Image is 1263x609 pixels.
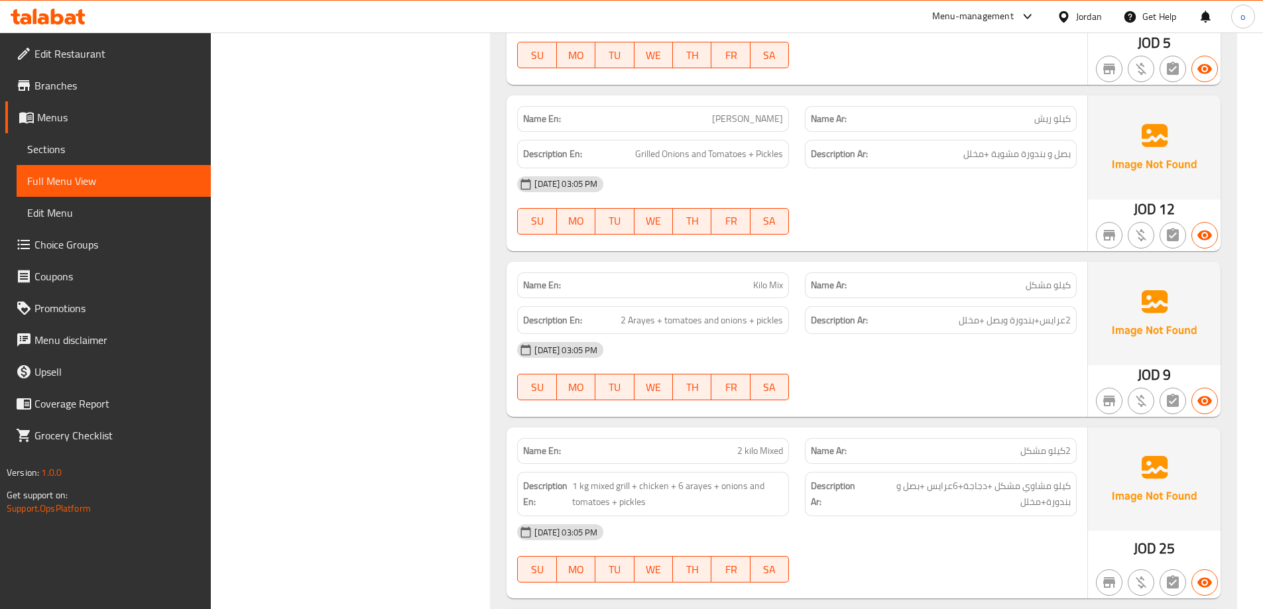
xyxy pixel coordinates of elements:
[1240,9,1245,24] span: o
[635,146,783,162] span: Grilled Onions and Tomatoes + Pickles
[41,464,62,481] span: 1.0.0
[523,146,582,162] strong: Description En:
[517,556,556,582] button: SU
[34,332,200,348] span: Menu disclaimer
[811,444,847,458] strong: Name Ar:
[17,165,211,197] a: Full Menu View
[1134,196,1156,222] span: JOD
[557,42,595,68] button: MO
[1034,112,1071,126] span: كيلو ريش
[5,260,211,292] a: Coupons
[673,374,711,400] button: TH
[5,101,211,133] a: Menus
[529,526,603,539] span: [DATE] 03:05 PM
[1096,388,1122,414] button: Not branch specific item
[1134,535,1156,561] span: JOD
[640,211,668,231] span: WE
[5,292,211,324] a: Promotions
[811,312,868,329] strong: Description Ar:
[811,112,847,126] strong: Name Ar:
[529,178,603,190] span: [DATE] 03:05 PM
[523,444,561,458] strong: Name En:
[601,378,629,397] span: TU
[678,378,706,397] span: TH
[932,9,1014,25] div: Menu-management
[1128,56,1154,82] button: Purchased item
[717,378,745,397] span: FR
[751,556,789,582] button: SA
[711,374,750,400] button: FR
[17,133,211,165] a: Sections
[711,42,750,68] button: FR
[5,229,211,260] a: Choice Groups
[5,324,211,356] a: Menu disclaimer
[1159,535,1175,561] span: 25
[756,378,784,397] span: SA
[1076,9,1102,24] div: Jordan
[34,78,200,93] span: Branches
[557,208,595,235] button: MO
[34,237,200,252] span: Choice Groups
[1088,95,1221,199] img: Ae5nvW7+0k+MAAAAAElFTkSuQmCC
[595,556,634,582] button: TU
[601,46,629,65] span: TU
[34,396,200,412] span: Coverage Report
[523,112,561,126] strong: Name En:
[634,42,673,68] button: WE
[562,560,590,579] span: MO
[34,268,200,284] span: Coupons
[1159,196,1175,222] span: 12
[1160,222,1186,249] button: Not has choices
[34,364,200,380] span: Upsell
[634,556,673,582] button: WE
[529,344,603,357] span: [DATE] 03:05 PM
[572,478,783,510] span: 1 kg mixed grill + chicken + 6 arayes + onions and tomatoes + pickles
[1191,388,1218,414] button: Available
[1163,30,1171,56] span: 5
[1096,222,1122,249] button: Not branch specific item
[1128,222,1154,249] button: Purchased item
[811,478,863,510] strong: Description Ar:
[753,278,783,292] span: Kilo Mix
[712,112,783,126] span: [PERSON_NAME]
[7,500,91,517] a: Support.OpsPlatform
[717,46,745,65] span: FR
[1088,427,1221,531] img: Ae5nvW7+0k+MAAAAAElFTkSuQmCC
[34,300,200,316] span: Promotions
[5,356,211,388] a: Upsell
[673,42,711,68] button: TH
[1163,362,1171,388] span: 9
[811,146,868,162] strong: Description Ar:
[27,141,200,157] span: Sections
[634,208,673,235] button: WE
[751,374,789,400] button: SA
[523,560,551,579] span: SU
[756,211,784,231] span: SA
[673,208,711,235] button: TH
[5,419,211,451] a: Grocery Checklist
[1128,569,1154,596] button: Purchased item
[7,464,39,481] span: Version:
[1191,222,1218,249] button: Available
[27,173,200,189] span: Full Menu View
[37,109,200,125] span: Menus
[1128,388,1154,414] button: Purchased item
[717,560,745,579] span: FR
[5,388,211,419] a: Coverage Report
[595,374,634,400] button: TU
[523,478,570,510] strong: Description En:
[756,560,784,579] span: SA
[557,374,595,400] button: MO
[711,208,750,235] button: FR
[751,42,789,68] button: SA
[595,42,634,68] button: TU
[601,211,629,231] span: TU
[1096,56,1122,82] button: Not branch specific item
[1020,444,1071,458] span: 2كيلو مشكل
[756,46,784,65] span: SA
[640,560,668,579] span: WE
[562,378,590,397] span: MO
[523,278,561,292] strong: Name En:
[523,46,551,65] span: SU
[523,312,582,329] strong: Description En:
